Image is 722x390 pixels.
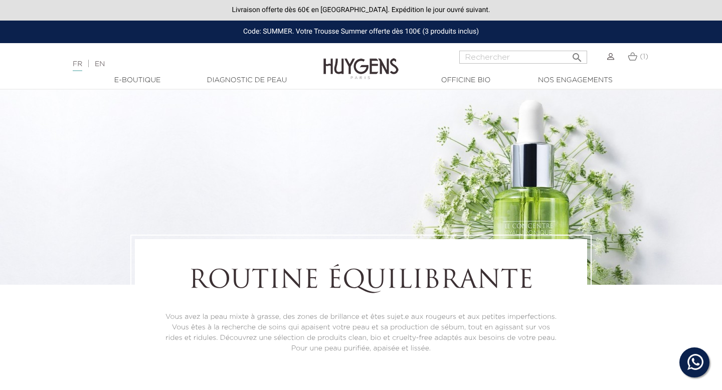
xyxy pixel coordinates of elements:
[68,58,293,70] div: |
[323,42,399,81] img: Huygens
[162,267,560,297] h1: Routine équilibrante
[568,48,586,61] button: 
[459,51,587,64] input: Rechercher
[628,53,648,61] a: (1)
[416,75,516,86] a: Officine Bio
[571,49,583,61] i: 
[95,61,105,68] a: EN
[162,312,560,354] p: Vous avez la peau mixte à grasse, des zones de brillance et êtes sujet.e aux rougeurs et aux peti...
[197,75,297,86] a: Diagnostic de peau
[73,61,82,71] a: FR
[640,53,648,60] span: (1)
[87,75,188,86] a: E-Boutique
[525,75,625,86] a: Nos engagements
